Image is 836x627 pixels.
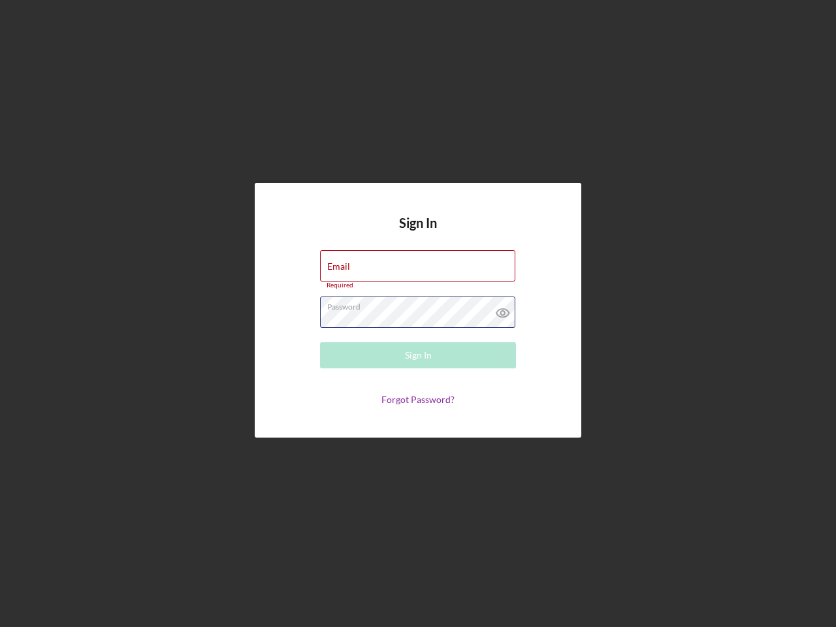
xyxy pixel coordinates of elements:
h4: Sign In [399,216,437,250]
button: Sign In [320,342,516,368]
label: Password [327,297,515,312]
div: Sign In [405,342,432,368]
div: Required [320,281,516,289]
a: Forgot Password? [381,394,455,405]
label: Email [327,261,350,272]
